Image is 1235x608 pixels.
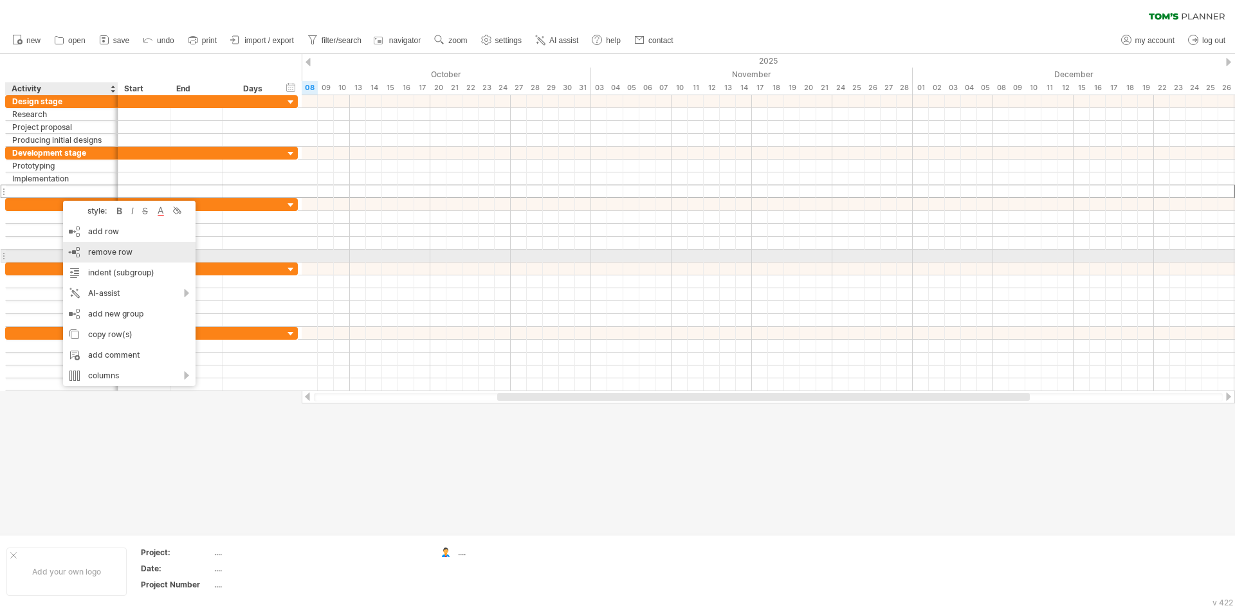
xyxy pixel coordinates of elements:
div: Monday, 15 December 2025 [1074,81,1090,95]
span: import / export [244,36,294,45]
div: Friday, 24 October 2025 [495,81,511,95]
div: Tuesday, 11 November 2025 [688,81,704,95]
a: open [51,32,89,49]
div: Monday, 17 November 2025 [752,81,768,95]
span: filter/search [322,36,361,45]
div: Tuesday, 25 November 2025 [848,81,864,95]
div: Design stage [12,95,111,107]
div: Friday, 17 October 2025 [414,81,430,95]
div: Tuesday, 2 December 2025 [929,81,945,95]
div: .... [214,579,322,590]
div: add comment [63,345,196,365]
div: Thursday, 30 October 2025 [559,81,575,95]
div: Implementation [12,172,111,185]
a: log out [1185,32,1229,49]
div: copy row(s) [63,324,196,345]
div: Project proposal [12,121,111,133]
a: save [96,32,133,49]
div: Research [12,108,111,120]
div: Monday, 8 December 2025 [993,81,1009,95]
div: Monday, 10 November 2025 [672,81,688,95]
div: .... [458,547,528,558]
div: Thursday, 13 November 2025 [720,81,736,95]
div: Development stage [12,147,111,159]
div: Days [222,82,283,95]
div: Monday, 3 November 2025 [591,81,607,95]
div: add row [63,221,196,242]
div: Friday, 21 November 2025 [816,81,832,95]
div: Friday, 19 December 2025 [1138,81,1154,95]
span: settings [495,36,522,45]
div: Thursday, 23 October 2025 [479,81,495,95]
div: Tuesday, 14 October 2025 [366,81,382,95]
div: Thursday, 20 November 2025 [800,81,816,95]
span: open [68,36,86,45]
div: Wednesday, 22 October 2025 [462,81,479,95]
div: Friday, 28 November 2025 [897,81,913,95]
div: Add your own logo [6,548,127,596]
div: Activity [12,82,111,95]
div: Thursday, 27 November 2025 [881,81,897,95]
div: .... [214,563,322,574]
div: Date: [141,563,212,574]
a: settings [478,32,526,49]
div: Start [124,82,163,95]
div: Friday, 26 December 2025 [1218,81,1234,95]
div: Wednesday, 17 December 2025 [1106,81,1122,95]
div: Friday, 31 October 2025 [575,81,591,95]
div: Tuesday, 18 November 2025 [768,81,784,95]
div: indent (subgroup) [63,263,196,283]
div: Tuesday, 21 October 2025 [446,81,462,95]
a: my account [1118,32,1178,49]
div: Project Number [141,579,212,590]
div: Monday, 27 October 2025 [511,81,527,95]
div: Friday, 10 October 2025 [334,81,350,95]
span: undo [157,36,174,45]
div: Monday, 24 November 2025 [832,81,848,95]
div: Thursday, 9 October 2025 [318,81,334,95]
div: Tuesday, 28 October 2025 [527,81,543,95]
div: Friday, 7 November 2025 [655,81,672,95]
div: Wednesday, 3 December 2025 [945,81,961,95]
div: Wednesday, 5 November 2025 [623,81,639,95]
div: v 422 [1212,598,1233,607]
div: Wednesday, 12 November 2025 [704,81,720,95]
div: AI-assist [63,283,196,304]
a: contact [631,32,677,49]
div: Monday, 1 December 2025 [913,81,929,95]
span: remove row [88,247,133,257]
div: Wednesday, 8 October 2025 [302,81,318,95]
span: help [606,36,621,45]
div: Tuesday, 23 December 2025 [1170,81,1186,95]
div: style: [68,206,113,216]
div: Wednesday, 29 October 2025 [543,81,559,95]
a: import / export [227,32,298,49]
div: Thursday, 11 December 2025 [1041,81,1057,95]
div: Producing initial designs [12,134,111,146]
a: zoom [431,32,471,49]
div: Project: [141,547,212,558]
div: Wednesday, 24 December 2025 [1186,81,1202,95]
div: Prototyping [12,160,111,172]
span: navigator [389,36,421,45]
a: filter/search [304,32,365,49]
div: Wednesday, 19 November 2025 [784,81,800,95]
div: Thursday, 16 October 2025 [398,81,414,95]
div: October 2025 [221,68,591,81]
div: columns [63,365,196,386]
div: Thursday, 18 December 2025 [1122,81,1138,95]
a: navigator [372,32,425,49]
span: zoom [448,36,467,45]
div: Friday, 14 November 2025 [736,81,752,95]
span: my account [1135,36,1175,45]
div: Friday, 5 December 2025 [977,81,993,95]
span: contact [648,36,673,45]
div: Friday, 12 December 2025 [1057,81,1074,95]
a: print [185,32,221,49]
div: Wednesday, 15 October 2025 [382,81,398,95]
div: Wednesday, 10 December 2025 [1025,81,1041,95]
div: Thursday, 6 November 2025 [639,81,655,95]
div: Tuesday, 16 December 2025 [1090,81,1106,95]
div: Thursday, 25 December 2025 [1202,81,1218,95]
div: add new group [63,304,196,324]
